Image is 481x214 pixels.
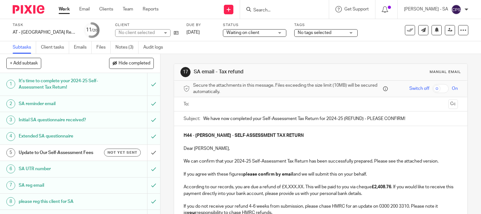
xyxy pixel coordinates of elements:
h1: SA reg email [19,181,100,190]
label: Task [13,23,76,28]
span: No tags selected [298,30,331,35]
a: Audit logs [143,41,168,54]
strong: £2,408.76 [372,185,391,189]
label: Subject: [184,116,200,122]
a: Files [96,41,111,54]
button: Cc [448,99,458,109]
a: Reports [143,6,159,12]
div: 2 [6,99,15,108]
button: + Add subtask [6,58,41,69]
a: Emails [74,41,92,54]
div: 11 [86,26,97,34]
p: According to our records, you are due a refund of £X,XXX.XX. This will be paid to you via cheque ... [184,184,458,197]
div: 7 [6,181,15,190]
h1: Extended SA questionnaire [19,131,100,141]
a: Email [79,6,90,12]
h1: SA UTR number [19,164,100,174]
small: /20 [92,29,97,32]
h1: Initial SA questionnaire received? [19,115,100,125]
a: Clients [99,6,113,12]
h1: Update to Our Self-Assessment Fees [19,148,100,157]
label: Due by [186,23,215,28]
span: Waiting on client [226,30,259,35]
span: Secure the attachments in this message. Files exceeding the size limit (10MB) will be secured aut... [193,82,381,95]
h1: SA reminder email [19,99,100,109]
div: 5 [6,148,15,157]
a: Client tasks [41,41,69,54]
strong: H44 - [PERSON_NAME] - SELF-ASSESSMENT TAX RETURN [184,133,304,138]
span: On [452,85,458,92]
label: To: [184,101,191,107]
div: 17 [180,67,191,77]
a: Work [59,6,70,12]
div: Manual email [430,70,461,75]
div: No client selected [119,30,160,36]
div: 4 [6,132,15,141]
span: Switch off [409,85,429,92]
strong: please confirm by email [243,172,293,177]
h1: SA email - Tax refund [194,69,334,75]
h1: please reg this client for SA [19,197,100,206]
button: Hide completed [109,58,154,69]
h1: It's time to complete your 2024-25 Self-Assessment Tax Return! [19,76,100,92]
label: Tags [294,23,358,28]
span: Not yet sent [107,150,137,155]
label: Client [115,23,179,28]
span: Get Support [344,7,369,11]
div: 1 [6,80,15,89]
span: [DATE] [186,30,200,35]
input: Search [253,8,310,13]
p: If you agree with these figures and we will submit this on your behalf. [184,171,458,177]
a: Subtasks [13,41,36,54]
a: Team [123,6,133,12]
img: svg%3E [451,4,461,15]
p: [PERSON_NAME] - SA [404,6,448,12]
div: 8 [6,197,15,206]
img: Pixie [13,5,44,14]
div: AT - [GEOGRAPHIC_DATA] Return - PE [DATE] [13,29,76,36]
a: Notes (3) [115,41,139,54]
p: Dear [PERSON_NAME], [184,145,458,152]
p: We can confirm that your 2024-25 Self-Assessment Tax Return has been successfully prepared. Pleas... [184,152,458,165]
span: Hide completed [119,61,150,66]
div: 6 [6,164,15,173]
label: Status [223,23,286,28]
div: 3 [6,116,15,124]
div: AT - SA Return - PE 05-04-2025 [13,29,76,36]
